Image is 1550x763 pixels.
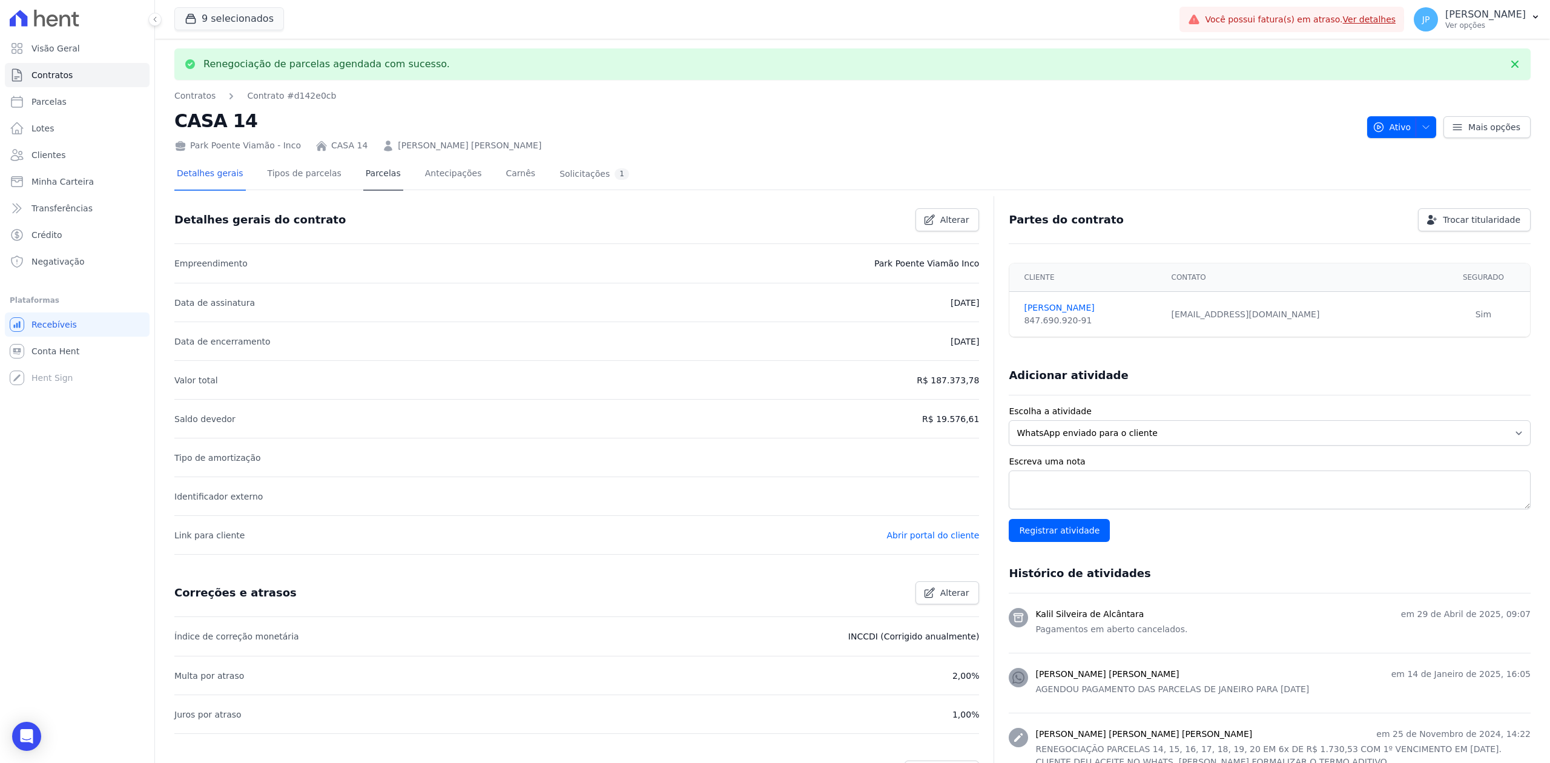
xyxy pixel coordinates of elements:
span: JP [1422,15,1430,24]
a: Ver detalhes [1343,15,1396,24]
span: Mais opções [1468,121,1520,133]
p: Renegociação de parcelas agendada com sucesso. [203,58,450,70]
nav: Breadcrumb [174,90,1357,102]
p: Multa por atraso [174,669,244,683]
p: R$ 19.576,61 [922,412,979,426]
td: Sim [1437,292,1530,337]
p: 1,00% [952,707,979,722]
a: Contratos [5,63,150,87]
p: [DATE] [951,334,979,349]
span: Você possui fatura(s) em atraso. [1205,13,1396,26]
button: Ativo [1367,116,1437,138]
p: Data de assinatura [174,296,255,310]
p: Data de encerramento [174,334,271,349]
a: Minha Carteira [5,170,150,194]
span: Alterar [940,214,969,226]
span: Lotes [31,122,54,134]
span: Crédito [31,229,62,241]
p: [PERSON_NAME] [1445,8,1526,21]
a: Transferências [5,196,150,220]
a: Solicitações1 [557,159,632,191]
h2: CASA 14 [174,107,1357,134]
div: 1 [615,168,629,180]
div: 847.690.920-91 [1024,314,1156,327]
a: Negativação [5,249,150,274]
p: AGENDOU PAGAMENTO DAS PARCELAS DE JANEIRO PARA [DATE] [1035,683,1531,696]
th: Cliente [1009,263,1164,292]
span: Ativo [1373,116,1411,138]
span: Minha Carteira [31,176,94,188]
span: Alterar [940,587,969,599]
a: Antecipações [423,159,484,191]
span: Parcelas [31,96,67,108]
a: Contratos [174,90,216,102]
a: Trocar titularidade [1418,208,1531,231]
button: JP [PERSON_NAME] Ver opções [1404,2,1550,36]
span: Conta Hent [31,345,79,357]
h3: Detalhes gerais do contrato [174,213,346,227]
h3: Histórico de atividades [1009,566,1150,581]
th: Segurado [1437,263,1530,292]
p: [DATE] [951,296,979,310]
a: Conta Hent [5,339,150,363]
h3: Correções e atrasos [174,586,297,600]
a: [PERSON_NAME] [1024,302,1156,314]
a: Recebíveis [5,312,150,337]
p: 2,00% [952,669,979,683]
p: Park Poente Viamão Inco [874,256,980,271]
p: Índice de correção monetária [174,629,299,644]
span: Clientes [31,149,65,161]
a: Alterar [915,581,980,604]
div: Open Intercom Messenger [12,722,41,751]
p: Tipo de amortização [174,451,261,465]
h3: [PERSON_NAME] [PERSON_NAME] [PERSON_NAME] [1035,728,1252,741]
div: Park Poente Viamão - Inco [174,139,301,152]
a: Alterar [915,208,980,231]
p: em 25 de Novembro de 2024, 14:22 [1376,728,1531,741]
p: Ver opções [1445,21,1526,30]
h3: [PERSON_NAME] [PERSON_NAME] [1035,668,1179,681]
a: Clientes [5,143,150,167]
span: Visão Geral [31,42,80,54]
p: Juros por atraso [174,707,242,722]
p: R$ 187.373,78 [917,373,979,388]
h3: Kalil Silveira de Alcântara [1035,608,1144,621]
span: Negativação [31,256,85,268]
a: Abrir portal do cliente [887,530,980,540]
a: Tipos de parcelas [265,159,344,191]
a: Contrato #d142e0cb [247,90,336,102]
input: Registrar atividade [1009,519,1110,542]
label: Escreva uma nota [1009,455,1531,468]
label: Escolha a atividade [1009,405,1531,418]
a: Mais opções [1443,116,1531,138]
th: Contato [1164,263,1437,292]
p: Link para cliente [174,528,245,543]
a: Crédito [5,223,150,247]
p: INCCDI (Corrigido anualmente) [848,629,980,644]
h3: Partes do contrato [1009,213,1124,227]
a: Parcelas [363,159,403,191]
a: Lotes [5,116,150,140]
button: 9 selecionados [174,7,284,30]
span: Transferências [31,202,93,214]
p: Empreendimento [174,256,248,271]
p: Saldo devedor [174,412,236,426]
div: Solicitações [559,168,629,180]
a: [PERSON_NAME] [PERSON_NAME] [398,139,541,152]
p: Identificador externo [174,489,263,504]
p: em 29 de Abril de 2025, 09:07 [1401,608,1531,621]
a: CASA 14 [331,139,368,152]
span: Recebíveis [31,319,77,331]
a: Carnês [503,159,538,191]
h3: Adicionar atividade [1009,368,1128,383]
a: Parcelas [5,90,150,114]
span: Trocar titularidade [1443,214,1520,226]
span: Contratos [31,69,73,81]
div: Plataformas [10,293,145,308]
p: em 14 de Janeiro de 2025, 16:05 [1391,668,1531,681]
p: Pagamentos em aberto cancelados. [1035,623,1531,636]
nav: Breadcrumb [174,90,336,102]
p: Valor total [174,373,218,388]
a: Visão Geral [5,36,150,61]
div: [EMAIL_ADDRESS][DOMAIN_NAME] [1172,308,1430,321]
